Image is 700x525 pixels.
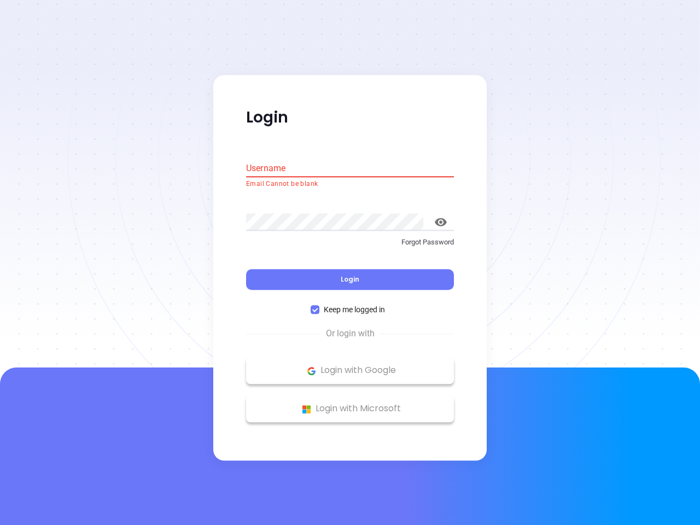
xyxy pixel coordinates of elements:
p: Login with Google [252,363,448,379]
span: Login [341,275,359,284]
span: Or login with [320,328,380,341]
p: Login [246,108,454,127]
p: Email Cannot be blank [246,179,454,190]
p: Forgot Password [246,237,454,248]
p: Login with Microsoft [252,401,448,417]
button: Microsoft Logo Login with Microsoft [246,395,454,423]
img: Google Logo [305,364,318,378]
button: Login [246,270,454,290]
img: Microsoft Logo [300,402,313,416]
span: Keep me logged in [319,304,389,316]
button: Google Logo Login with Google [246,357,454,384]
a: Forgot Password [246,237,454,256]
button: toggle password visibility [428,209,454,235]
